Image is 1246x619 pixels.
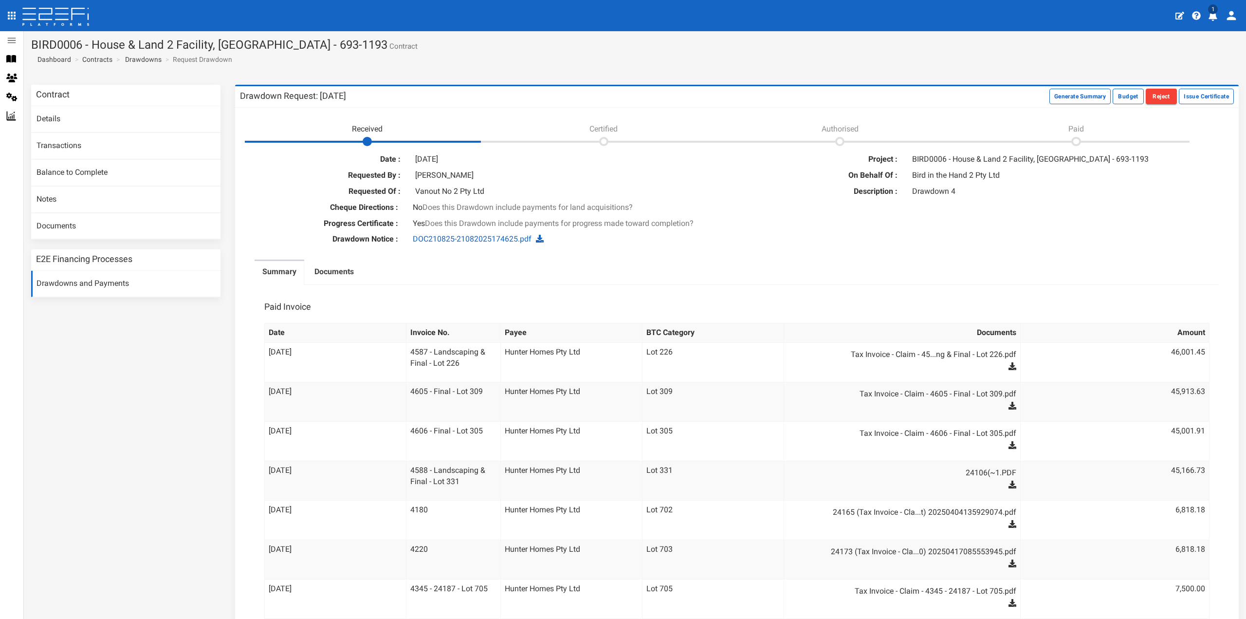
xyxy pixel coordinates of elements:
[264,302,311,311] h3: Paid Invoice
[1020,540,1209,579] td: 6,818.18
[264,540,406,579] td: [DATE]
[31,133,220,159] a: Transactions
[163,55,232,64] li: Request Drawdown
[1113,91,1146,100] a: Budget
[744,154,905,165] label: Project :
[34,56,71,63] span: Dashboard
[1020,323,1209,342] th: Amount
[500,382,642,421] td: Hunter Homes Pty Ltd
[247,154,408,165] label: Date :
[262,266,296,278] label: Summary
[1020,382,1209,421] td: 45,913.63
[1049,89,1111,104] button: Generate Summary
[1020,579,1209,619] td: 7,500.00
[264,421,406,461] td: [DATE]
[1020,421,1209,461] td: 45,001.91
[500,540,642,579] td: Hunter Homes Pty Ltd
[500,323,642,342] th: Payee
[387,43,418,50] small: Contract
[352,124,383,133] span: Received
[413,234,531,244] a: DOC210825-21082025174625.pdf
[31,213,220,240] a: Documents
[798,505,1016,520] a: 24165 (Tax Invoice - Cla...t) 20250404135929074.pdf
[1020,461,1209,500] td: 45,166.73
[798,386,1016,402] a: Tax Invoice - Claim - 4605 - Final - Lot 309.pdf
[255,261,304,285] a: Summary
[406,500,500,540] td: 4180
[744,170,905,181] label: On Behalf Of :
[264,500,406,540] td: [DATE]
[589,124,618,133] span: Certified
[500,342,642,382] td: Hunter Homes Pty Ltd
[264,382,406,421] td: [DATE]
[264,579,406,619] td: [DATE]
[36,255,132,263] h3: E2E Financing Processes
[406,461,500,500] td: 4588 - Landscaping & Final - Lot 331
[642,579,784,619] td: Lot 705
[1179,89,1234,104] button: Issue Certificate
[422,203,633,212] span: Does this Drawdown include payments for land acquisitions?
[798,426,1016,441] a: Tax Invoice - Claim - 4606 - Final - Lot 305.pdf
[408,154,730,165] div: [DATE]
[500,579,642,619] td: Hunter Homes Pty Ltd
[240,202,405,213] label: Cheque Directions :
[642,342,784,382] td: Lot 226
[406,540,500,579] td: 4220
[905,170,1227,181] div: Bird in the Hand 2 Pty Ltd
[247,186,408,197] label: Requested Of :
[642,500,784,540] td: Lot 702
[408,170,730,181] div: [PERSON_NAME]
[264,342,406,382] td: [DATE]
[307,261,362,285] a: Documents
[314,266,354,278] label: Documents
[425,219,694,228] span: Does this Drawdown include payments for progress made toward completion?
[798,544,1016,560] a: 24173 (Tax Invoice - Cla...0) 20250417085553945.pdf
[905,186,1227,197] div: Drawdown 4
[744,186,905,197] label: Description :
[405,202,1068,213] div: No
[406,323,500,342] th: Invoice No.
[406,421,500,461] td: 4606 - Final - Lot 305
[36,90,70,99] h3: Contract
[406,382,500,421] td: 4605 - Final - Lot 309
[264,323,406,342] th: Date
[240,234,405,245] label: Drawdown Notice :
[405,218,1068,229] div: Yes
[642,323,784,342] th: BTC Category
[1020,342,1209,382] td: 46,001.45
[406,579,500,619] td: 4345 - 24187 - Lot 705
[1113,89,1144,104] button: Budget
[642,540,784,579] td: Lot 703
[31,38,1239,51] h1: BIRD0006 - House & Land 2 Facility, [GEOGRAPHIC_DATA] - 693-1193
[31,160,220,186] a: Balance to Complete
[798,347,1016,362] a: Tax Invoice - Claim - 45...ng & Final - Lot 226.pdf
[82,55,112,64] a: Contracts
[642,421,784,461] td: Lot 305
[1146,89,1177,104] button: Reject
[247,170,408,181] label: Requested By :
[798,583,1016,599] a: Tax Invoice - Claim - 4345 - 24187 - Lot 705.pdf
[822,124,859,133] span: Authorised
[784,323,1020,342] th: Documents
[798,465,1016,481] a: 24106(~1.PDF
[1068,124,1084,133] span: Paid
[408,186,730,197] div: Vanout No 2 Pty Ltd
[240,218,405,229] label: Progress Certificate :
[264,461,406,500] td: [DATE]
[1020,500,1209,540] td: 6,818.18
[31,106,220,132] a: Details
[500,421,642,461] td: Hunter Homes Pty Ltd
[240,92,346,100] h3: Drawdown Request: [DATE]
[905,154,1227,165] div: BIRD0006 - House & Land 2 Facility, [GEOGRAPHIC_DATA] - 693-1193
[500,500,642,540] td: Hunter Homes Pty Ltd
[1179,91,1234,100] a: Issue Certificate
[500,461,642,500] td: Hunter Homes Pty Ltd
[642,461,784,500] td: Lot 331
[31,187,220,213] a: Notes
[34,55,71,64] a: Dashboard
[125,55,162,64] a: Drawdowns
[31,271,220,297] a: Drawdowns and Payments
[406,342,500,382] td: 4587 - Landscaping & Final - Lot 226
[642,382,784,421] td: Lot 309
